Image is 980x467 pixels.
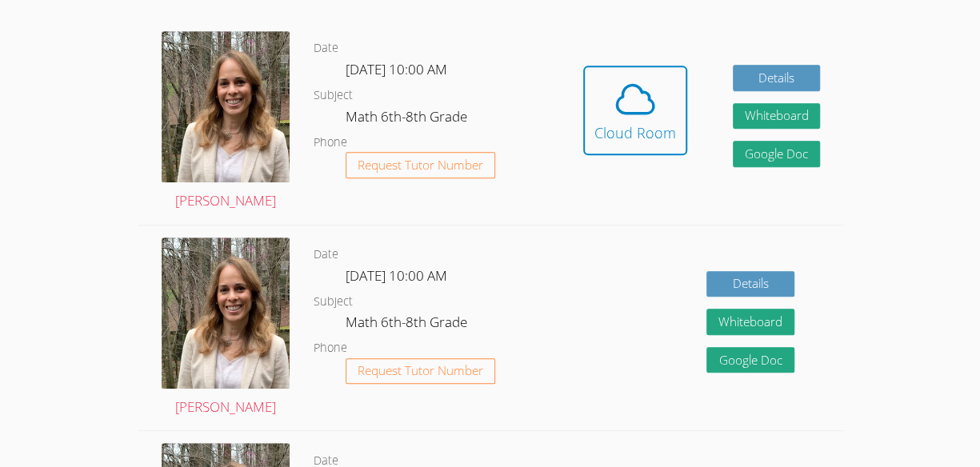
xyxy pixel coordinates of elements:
a: Details [706,271,794,297]
img: avatar.png [162,31,290,182]
a: [PERSON_NAME] [162,31,290,213]
div: Cloud Room [594,122,676,144]
span: Request Tutor Number [358,365,483,377]
a: Details [733,65,821,91]
dt: Phone [314,133,347,153]
img: avatar.png [162,237,290,389]
dt: Subject [314,86,353,106]
a: [PERSON_NAME] [162,237,290,419]
dt: Date [314,245,338,265]
dt: Date [314,38,338,58]
a: Google Doc [733,141,821,167]
button: Cloud Room [583,66,687,155]
dd: Math 6th-8th Grade [346,106,470,133]
button: Request Tutor Number [346,152,495,178]
span: Request Tutor Number [358,159,483,171]
a: Google Doc [706,347,794,373]
span: [DATE] 10:00 AM [346,60,447,78]
dt: Subject [314,292,353,312]
button: Whiteboard [733,103,821,130]
dd: Math 6th-8th Grade [346,311,470,338]
button: Request Tutor Number [346,358,495,385]
button: Whiteboard [706,309,794,335]
span: [DATE] 10:00 AM [346,266,447,285]
dt: Phone [314,338,347,358]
